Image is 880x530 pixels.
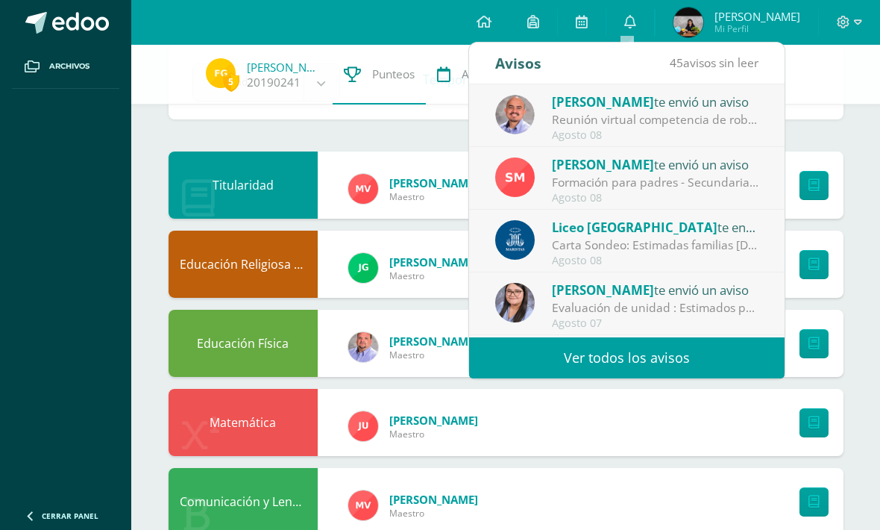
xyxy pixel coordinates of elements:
[495,283,535,322] img: 17db063816693a26b2c8d26fdd0faec0.png
[389,428,478,440] span: Maestro
[552,280,759,299] div: te envió un aviso
[552,93,654,110] span: [PERSON_NAME]
[333,45,426,105] a: Punteos
[462,66,522,82] span: Actividades
[389,334,478,349] span: [PERSON_NAME]
[495,95,535,134] img: f4ddca51a09d81af1cee46ad6847c426.png
[223,72,239,91] span: 5
[348,490,378,520] img: 1ff341f52347efc33ff1d2a179cbdb51.png
[552,217,759,237] div: te envió un aviso
[552,92,759,111] div: te envió un aviso
[389,175,478,190] span: [PERSON_NAME]
[389,190,478,203] span: Maestro
[552,192,759,205] div: Agosto 08
[495,43,541,84] div: Avisos
[348,411,378,441] img: b5613e1a4347ac065b47e806e9a54e9c.png
[552,156,654,173] span: [PERSON_NAME]
[247,75,301,90] a: 20190241
[348,253,378,283] img: 3da61d9b1d2c0c7b8f7e89c78bbce001.png
[552,299,759,317] div: Evaluación de unidad : Estimados padres de familia, reciban un atento y cordial saludo, por este ...
[426,45,533,105] a: Actividades
[389,349,478,361] span: Maestro
[552,111,759,128] div: Reunión virtual competencia de robótica en Cobán: Buen día saludos cordiales, el día de hoy a las...
[714,22,800,35] span: Mi Perfil
[552,237,759,254] div: Carta Sondeo: Estimadas familias maristas les compartimos una importante carta del Consejo educat...
[670,54,758,71] span: avisos sin leer
[495,158,535,197] img: a4c9654d905a1a01dc2161da199b9124.png
[42,511,98,521] span: Cerrar panel
[12,45,119,89] a: Archivos
[552,129,759,142] div: Agosto 08
[389,413,478,428] span: [PERSON_NAME]
[714,9,800,24] span: [PERSON_NAME]
[552,174,759,191] div: Formación para padres - Secundaria: Estimada Familia Marista del Liceo Guatemala, saludos y bendi...
[469,337,785,378] a: Ver todos los avisos
[389,507,478,520] span: Maestro
[372,66,415,82] span: Punteos
[389,269,478,282] span: Maestro
[389,492,478,507] span: [PERSON_NAME]
[49,60,89,72] span: Archivos
[389,255,478,269] span: [PERSON_NAME]
[169,152,318,219] div: Titularidad
[169,310,318,377] div: Educación Física
[348,174,378,204] img: 1ff341f52347efc33ff1d2a179cbdb51.png
[552,219,717,236] span: Liceo [GEOGRAPHIC_DATA]
[495,220,535,260] img: b41cd0bd7c5dca2e84b8bd7996f0ae72.png
[552,255,759,267] div: Agosto 08
[552,155,759,174] div: te envió un aviso
[169,389,318,456] div: Matemática
[348,332,378,362] img: 6c58b5a751619099581147680274b29f.png
[247,60,321,75] a: [PERSON_NAME]
[169,231,318,298] div: Educación Religiosa Escolar
[673,7,703,37] img: ac54d878dbfa425783b5b21e271dc46d.png
[552,317,759,330] div: Agosto 07
[552,281,654,299] span: [PERSON_NAME]
[206,58,236,88] img: 1d9dab505433445195149da7a36af599.png
[670,54,683,71] span: 45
